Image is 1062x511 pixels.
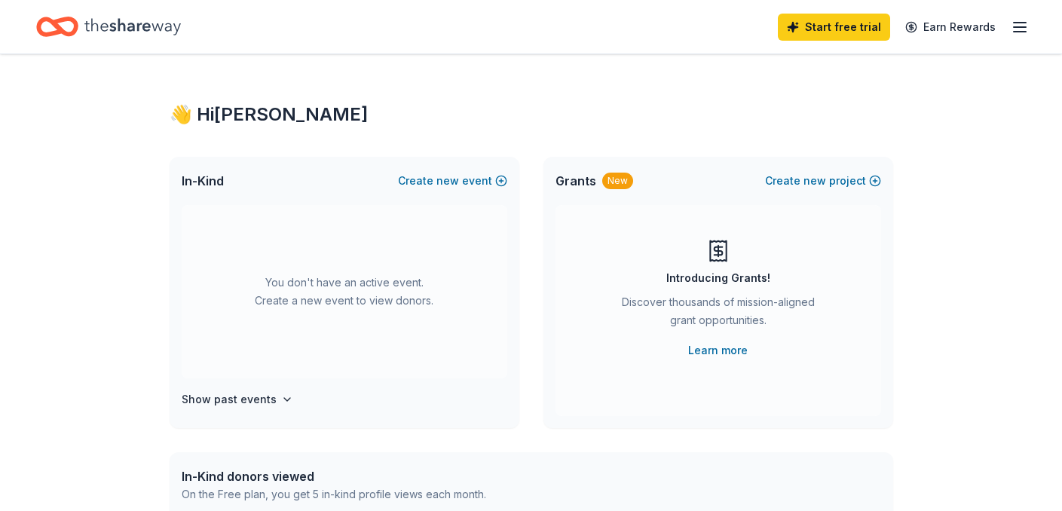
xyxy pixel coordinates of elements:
a: Start free trial [778,14,890,41]
div: 👋 Hi [PERSON_NAME] [170,103,893,127]
div: Discover thousands of mission-aligned grant opportunities. [616,293,821,335]
div: You don't have an active event. Create a new event to view donors. [182,205,507,378]
button: Createnewproject [765,172,881,190]
a: Home [36,9,181,44]
div: Introducing Grants! [666,269,770,287]
span: new [803,172,826,190]
a: Earn Rewards [896,14,1005,41]
div: In-Kind donors viewed [182,467,486,485]
button: Createnewevent [398,172,507,190]
button: Show past events [182,390,293,408]
h4: Show past events [182,390,277,408]
span: Grants [555,172,596,190]
div: New [602,173,633,189]
a: Learn more [688,341,748,360]
span: new [436,172,459,190]
div: On the Free plan, you get 5 in-kind profile views each month. [182,485,486,503]
span: In-Kind [182,172,224,190]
